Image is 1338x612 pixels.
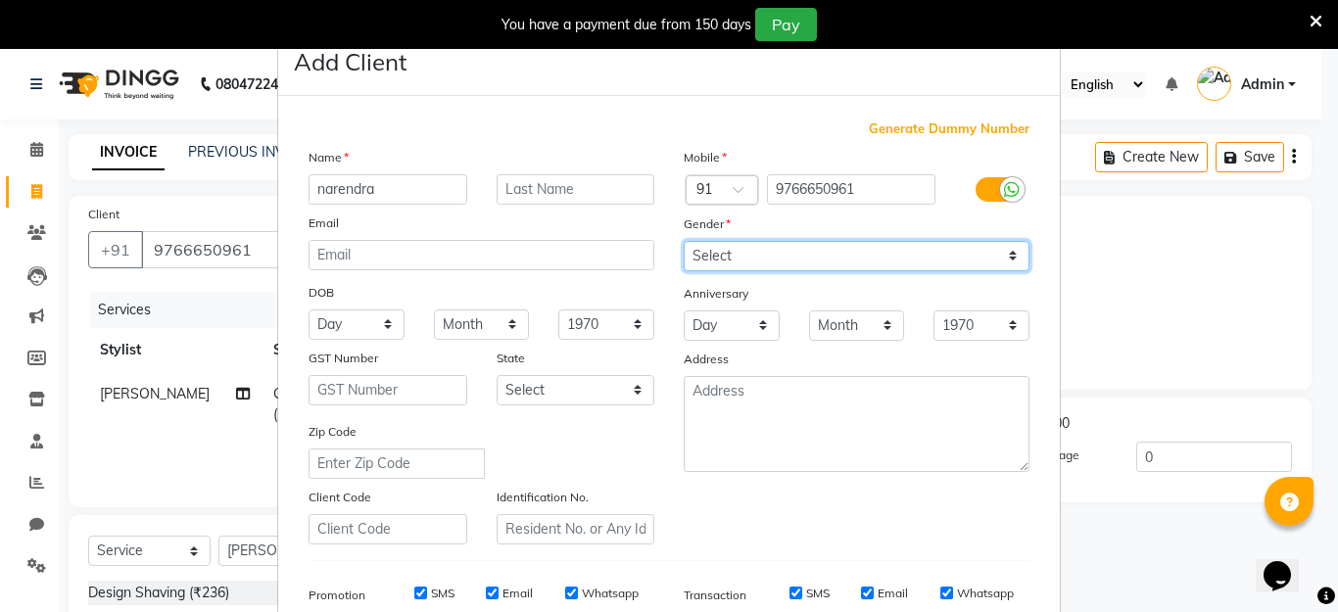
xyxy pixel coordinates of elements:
label: Whatsapp [957,585,1014,602]
label: Email [878,585,908,602]
input: Resident No. or Any Id [497,514,655,544]
label: Anniversary [684,285,748,303]
input: First Name [309,174,467,205]
span: Generate Dummy Number [869,119,1029,139]
label: Zip Code [309,423,357,441]
div: You have a payment due from 150 days [502,15,751,35]
input: Mobile [767,174,936,205]
iframe: chat widget [1256,534,1318,592]
input: Email [309,240,654,270]
label: SMS [431,585,454,602]
input: Last Name [497,174,655,205]
input: GST Number [309,375,467,405]
label: Email [502,585,533,602]
label: Transaction [684,587,746,604]
label: Client Code [309,489,371,506]
input: Client Code [309,514,467,544]
label: Name [309,149,349,166]
label: Address [684,351,729,368]
input: Enter Zip Code [309,448,485,479]
label: Mobile [684,149,727,166]
label: SMS [806,585,830,602]
label: Promotion [309,587,365,604]
button: Pay [755,8,817,41]
label: Gender [684,215,731,233]
label: DOB [309,284,334,302]
label: State [497,350,525,367]
label: GST Number [309,350,378,367]
h4: Add Client [294,44,406,79]
label: Whatsapp [582,585,639,602]
label: Email [309,214,339,232]
label: Identification No. [497,489,589,506]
